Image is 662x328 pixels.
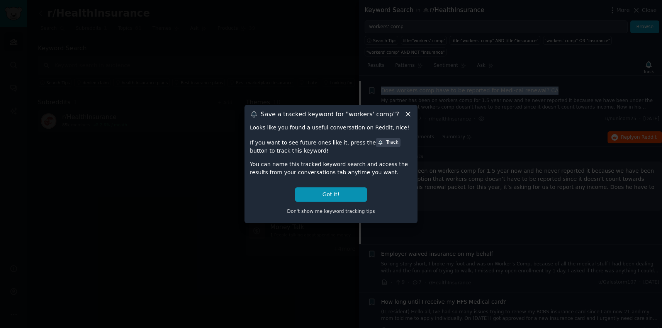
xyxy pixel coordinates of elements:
[295,187,367,202] button: Got it!
[250,160,412,177] div: You can name this tracked keyword search and access the results from your conversations tab anyti...
[378,139,398,146] div: Track
[287,209,375,214] span: Don't show me keyword tracking tips
[250,137,412,155] div: If you want to see future ones like it, press the button to track this keyword!
[250,124,412,132] div: Looks like you found a useful conversation on Reddit, nice!
[261,110,399,118] h3: Save a tracked keyword for " workers' comp "?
